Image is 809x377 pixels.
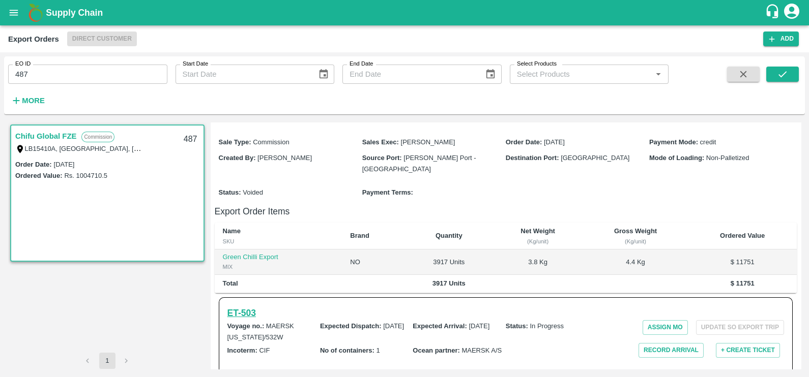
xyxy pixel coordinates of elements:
input: Select Products [513,68,649,81]
button: open drawer [2,1,25,24]
b: Gross Weight [614,227,657,235]
span: In Progress [530,322,563,330]
b: Voyage no. : [227,322,265,330]
button: More [8,92,47,109]
b: Ordered Value [720,232,765,239]
b: Created By : [219,154,256,162]
button: Record Arrival [639,343,704,358]
b: Payment Mode : [649,138,698,146]
button: Add [763,32,799,46]
input: Start Date [176,65,310,84]
span: 1 [376,347,380,354]
b: $ 11751 [731,279,755,287]
b: Destination Port : [506,154,559,162]
span: credit [700,138,716,146]
a: Supply Chain [46,6,765,20]
strong: More [22,97,45,105]
button: + Create Ticket [716,343,780,358]
div: (Kg/unit) [591,237,680,246]
label: Order Date : [15,161,52,168]
td: 4.4 Kg [583,249,688,275]
b: Ocean partner : [413,347,460,354]
b: Brand [350,232,369,239]
b: 3917 Units [432,279,466,287]
p: Commission [81,132,114,142]
div: Export Orders [8,33,59,46]
span: CIF [259,347,270,354]
span: [PERSON_NAME] [257,154,312,162]
div: customer-support [765,4,783,22]
span: [DATE] [544,138,565,146]
span: [PERSON_NAME] [401,138,455,146]
span: Non-Palletized [706,154,749,162]
button: Assign MO [643,320,688,335]
div: 487 [178,128,204,151]
span: Voided [243,188,263,196]
span: MAERSK A/S [461,347,502,354]
span: [DATE] [469,322,489,330]
button: page 1 [99,353,115,369]
label: Select Products [517,60,557,68]
b: Incoterm : [227,347,257,354]
b: Supply Chain [46,8,103,18]
b: No of containers : [320,347,374,354]
b: Status : [506,322,528,330]
button: Open [652,68,665,81]
b: Net Weight [521,227,555,235]
h6: ET- 503 [227,306,256,320]
td: NO [342,249,405,275]
label: Ordered Value: [15,172,62,179]
input: Enter EO ID [8,65,167,84]
b: Payment Terms : [362,188,413,196]
label: Rs. 1004710.5 [64,172,107,179]
label: EO ID [15,60,31,68]
div: account of current user [783,2,801,23]
div: (Kg/unit) [501,237,575,246]
label: End Date [350,60,373,68]
img: logo [25,3,46,23]
span: [PERSON_NAME] Port - [GEOGRAPHIC_DATA] [362,154,476,173]
div: MIX [223,262,334,271]
label: [DATE] [54,161,75,168]
a: ET-503 [227,306,256,320]
p: Green Chilli Export [223,253,334,262]
span: [GEOGRAPHIC_DATA] [561,154,629,162]
button: Choose date [314,65,333,84]
label: Start Date [183,60,208,68]
td: $ 11751 [688,249,797,275]
b: Sales Exec : [362,138,399,146]
b: Expected Arrival : [413,322,467,330]
td: 3917 Units [405,249,493,275]
h6: Export Order Items [215,204,797,218]
td: 3.8 Kg [493,249,583,275]
b: Status : [219,188,241,196]
b: Quantity [436,232,463,239]
div: SKU [223,237,334,246]
span: Commission [253,138,290,146]
input: End Date [342,65,477,84]
b: Name [223,227,241,235]
b: Expected Dispatch : [320,322,382,330]
a: Chifu Global FZE [15,130,76,143]
button: Choose date [481,65,500,84]
span: [DATE] [383,322,404,330]
b: Sale Type : [219,138,251,146]
nav: pagination navigation [78,353,136,369]
b: Order Date : [506,138,542,146]
b: Mode of Loading : [649,154,704,162]
label: LB15410A, [GEOGRAPHIC_DATA], [GEOGRAPHIC_DATA], [GEOGRAPHIC_DATA], [GEOGRAPHIC_DATA] [25,144,346,152]
b: Source Port : [362,154,402,162]
b: Total [223,279,238,287]
span: MAERSK [US_STATE]/532W [227,322,294,341]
